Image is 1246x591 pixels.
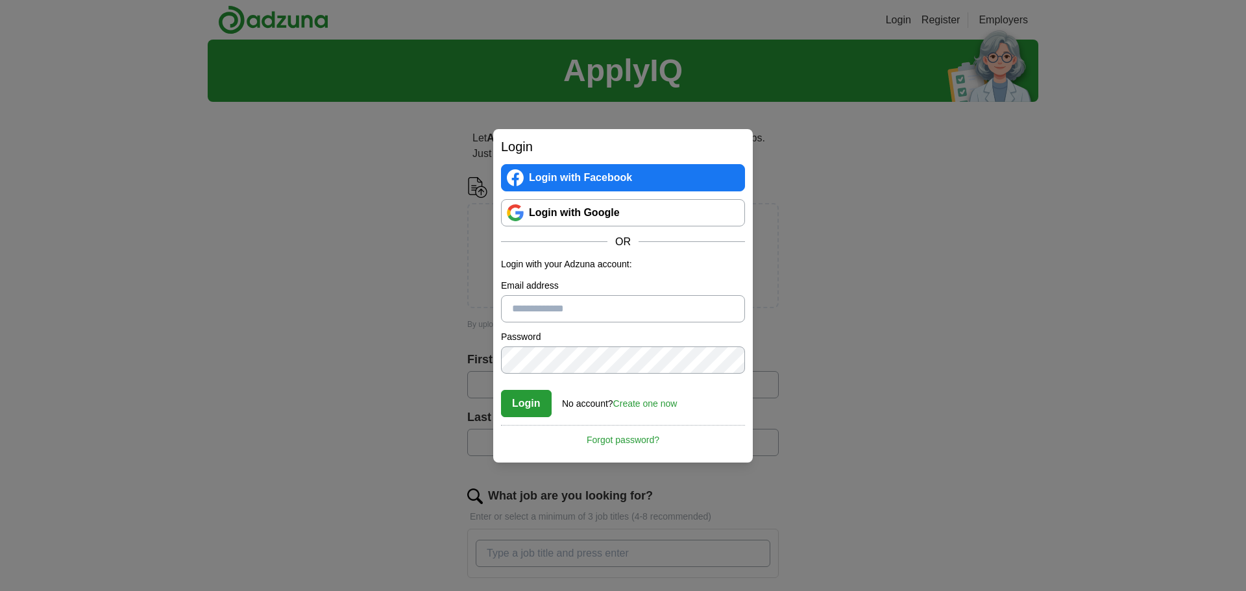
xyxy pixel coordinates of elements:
a: Forgot password? [501,425,745,447]
label: Email address [501,279,745,293]
label: Password [501,330,745,344]
a: Login with Google [501,199,745,226]
h2: Login [501,137,745,156]
div: No account? [562,389,677,411]
p: Login with your Adzuna account: [501,258,745,271]
a: Login with Facebook [501,164,745,191]
span: OR [607,234,639,250]
a: Create one now [613,398,678,409]
button: Login [501,390,552,417]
